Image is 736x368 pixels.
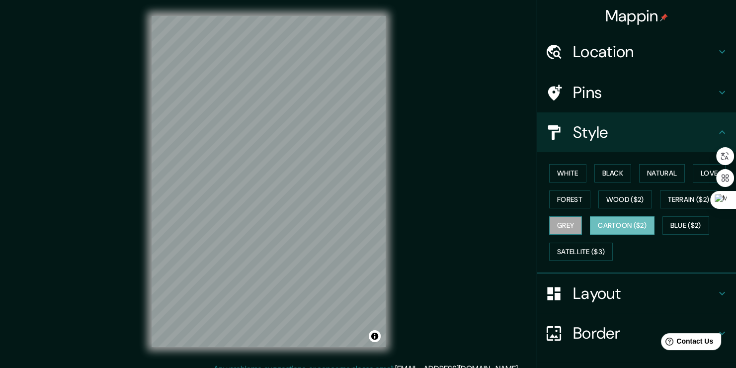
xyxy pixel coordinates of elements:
h4: Style [573,122,716,142]
iframe: Help widget launcher [648,329,725,357]
div: Style [537,112,736,152]
img: pin-icon.png [660,13,668,21]
button: Satellite ($3) [549,243,613,261]
button: Terrain ($2) [660,190,718,209]
h4: Border [573,323,716,343]
h4: Pins [573,83,716,102]
button: Blue ($2) [662,216,709,235]
h4: Layout [573,283,716,303]
button: Grey [549,216,582,235]
div: Pins [537,73,736,112]
button: Love [693,164,726,183]
button: Natural [639,164,685,183]
button: Black [594,164,632,183]
div: Layout [537,274,736,313]
button: White [549,164,586,183]
div: Location [537,32,736,72]
button: Wood ($2) [598,190,652,209]
canvas: Map [152,16,386,347]
button: Forest [549,190,590,209]
button: Cartoon ($2) [590,216,654,235]
h4: Mappin [605,6,668,26]
div: Border [537,313,736,353]
button: Toggle attribution [369,330,381,342]
h4: Location [573,42,716,62]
